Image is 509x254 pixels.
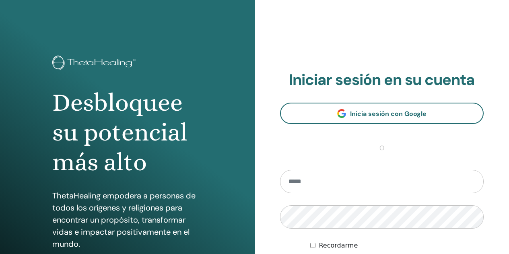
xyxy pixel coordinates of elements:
h1: Desbloquee su potencial más alto [52,88,202,178]
div: Mantenerme autenticado indefinidamente o hasta cerrar la sesión manualmente [310,241,484,250]
a: Inicia sesión con Google [280,103,484,124]
label: Recordarme [319,241,358,250]
span: Inicia sesión con Google [350,109,427,118]
h2: Iniciar sesión en su cuenta [280,71,484,89]
span: o [375,143,388,153]
p: ThetaHealing empodera a personas de todos los orígenes y religiones para encontrar un propósito, ... [52,190,202,250]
